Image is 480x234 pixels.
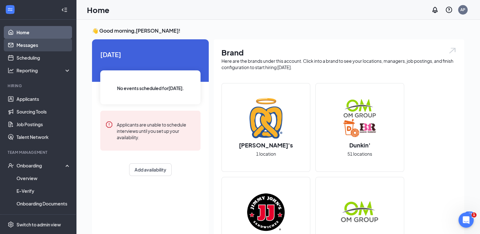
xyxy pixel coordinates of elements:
a: Talent Network [16,131,71,143]
div: Here are the brands under this account. Click into a brand to see your locations, managers, job p... [221,58,457,70]
div: Onboarding [16,162,65,169]
div: Switch to admin view [16,221,61,228]
h2: [PERSON_NAME]'s [233,141,299,149]
div: Reporting [16,67,71,74]
h2: Dunkin' [343,141,377,149]
h3: 👋 Good morning, [PERSON_NAME] ! [92,27,464,34]
svg: Error [105,121,113,128]
img: open.6027fd2a22e1237b5b06.svg [448,47,457,54]
span: 1 [471,212,477,218]
div: Team Management [8,150,69,155]
img: Auntie Anne's [246,98,286,139]
button: Add availability [129,163,172,176]
div: 933 [465,211,474,217]
a: Applicants [16,93,71,105]
h1: Brand [221,47,457,58]
img: Jimmy John's [246,192,286,232]
a: Scheduling [16,51,71,64]
a: Messages [16,39,71,51]
a: Activity log [16,210,71,223]
a: E-Verify [16,185,71,197]
svg: Settings [8,221,14,228]
iframe: Intercom live chat [458,212,474,228]
img: Dunkin' [339,98,380,139]
svg: WorkstreamLogo [7,6,13,13]
svg: QuestionInfo [445,6,453,14]
span: 1 location [256,150,276,157]
a: Home [16,26,71,39]
svg: Analysis [8,67,14,74]
h1: Home [87,4,109,15]
span: 51 locations [347,150,372,157]
span: [DATE] [100,49,201,59]
a: Sourcing Tools [16,105,71,118]
a: Job Postings [16,118,71,131]
img: OM Group [339,192,380,232]
a: Overview [16,172,71,185]
div: AP [460,7,465,12]
div: Applicants are unable to schedule interviews until you set up your availability. [117,121,195,140]
span: No events scheduled for [DATE] . [117,85,184,92]
svg: UserCheck [8,162,14,169]
a: Onboarding Documents [16,197,71,210]
svg: Notifications [431,6,439,14]
svg: Collapse [61,7,68,13]
div: Hiring [8,83,69,88]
